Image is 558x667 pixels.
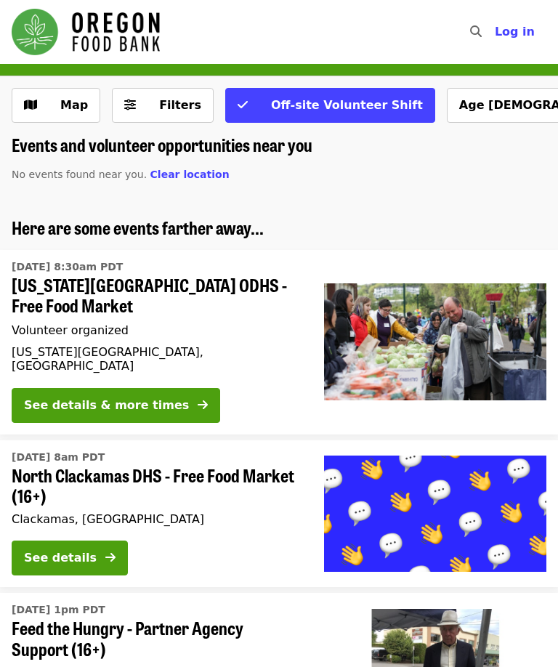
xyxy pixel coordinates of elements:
i: arrow-right icon [198,398,208,412]
span: Off-site Volunteer Shift [271,98,423,112]
time: [DATE] 8am PDT [12,450,105,465]
button: Show map view [12,88,100,123]
i: sliders-h icon [124,98,136,112]
span: Volunteer organized [12,323,129,337]
time: [DATE] 1pm PDT [12,602,105,618]
span: No events found near you. [12,169,147,180]
button: See details [12,541,128,575]
div: Clackamas, [GEOGRAPHIC_DATA] [12,512,301,526]
img: North Clackamas DHS - Free Food Market (16+) organized by Oregon Food Bank [324,456,546,572]
button: See details & more times [12,388,220,423]
span: [US_STATE][GEOGRAPHIC_DATA] ODHS - Free Food Market [12,275,301,317]
div: [US_STATE][GEOGRAPHIC_DATA], [GEOGRAPHIC_DATA] [12,345,301,373]
div: See details [24,549,97,567]
button: Filters (0 selected) [112,88,214,123]
span: Filters [159,98,201,112]
i: check icon [238,98,248,112]
div: See details & more times [24,397,189,414]
span: Events and volunteer opportunities near you [12,132,312,157]
span: Here are some events farther away... [12,214,264,240]
i: arrow-right icon [105,551,116,565]
img: Oregon Food Bank - Home [12,9,160,55]
i: map icon [24,98,37,112]
button: Clear location [150,167,230,182]
button: Off-site Volunteer Shift [225,88,435,123]
i: search icon [470,25,482,39]
img: Oregon City ODHS - Free Food Market organized by Oregon Food Bank [324,283,546,400]
time: [DATE] 8:30am PDT [12,259,123,275]
span: Clear location [150,169,230,180]
span: Log in [495,25,535,39]
span: Map [60,98,88,112]
button: Log in [483,17,546,47]
input: Search [490,15,502,49]
span: Feed the Hungry - Partner Agency Support (16+) [12,618,301,660]
span: North Clackamas DHS - Free Food Market (16+) [12,465,301,507]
